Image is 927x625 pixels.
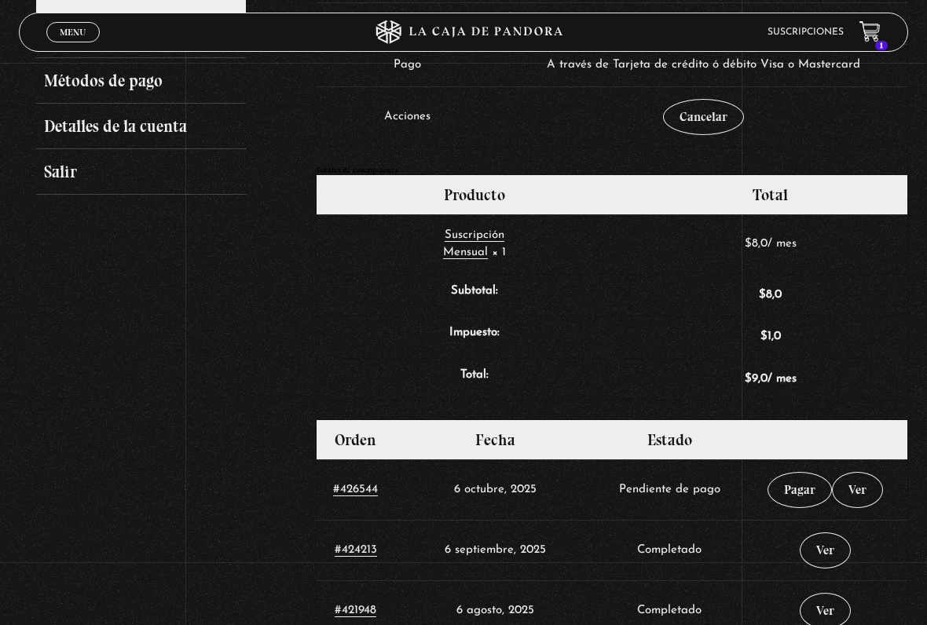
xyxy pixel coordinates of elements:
span: Menu [60,27,86,37]
span: 1 [875,41,888,50]
time: 1759783342 [454,484,537,495]
a: Salir [36,149,245,195]
th: Producto [317,175,634,214]
span: 8,0 [759,289,782,301]
a: Detalles de la cuenta [36,104,245,149]
td: Pago [317,44,500,86]
span: 8,0 [745,238,768,250]
a: #426544 [333,484,378,496]
span: Cerrar [55,41,92,52]
td: Fecha del próximo pago [317,2,500,45]
span: $ [745,373,752,385]
a: Cancelar [663,99,744,135]
span: Orden [335,430,376,449]
td: - [499,2,907,45]
span: 1,0 [760,331,781,342]
a: Métodos de pago [36,58,245,104]
td: / mes [633,358,907,400]
td: Completado [596,520,743,580]
a: Ver [832,472,883,508]
a: #421948 [335,605,376,617]
span: Fecha [475,430,515,449]
td: Pendiente de pago [596,459,743,520]
a: Suscripciones [768,27,844,37]
th: Total: [317,358,634,400]
time: 1757191358 [445,544,546,556]
a: Ver [800,532,851,568]
span: 9,0 [745,373,768,385]
a: 1 [859,21,881,42]
strong: × 1 [492,247,506,258]
span: $ [759,289,766,301]
th: Subtotal: [317,274,634,316]
span: Suscripción [445,229,504,241]
span: $ [760,331,768,342]
span: $ [745,238,752,250]
td: Acciones [317,86,500,147]
a: Pagar [768,472,832,508]
td: / mes [633,214,907,274]
span: Estado [647,430,692,449]
a: Suscripción Mensual [443,229,504,260]
th: Impuesto: [317,316,634,358]
a: #424213 [335,544,377,557]
th: Total [633,175,907,214]
h2: Totales de suscripciones [316,166,909,174]
time: 1754512961 [456,605,534,616]
span: A través de Tarjeta de crédito ó débito Visa o Mastercard [547,59,860,71]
